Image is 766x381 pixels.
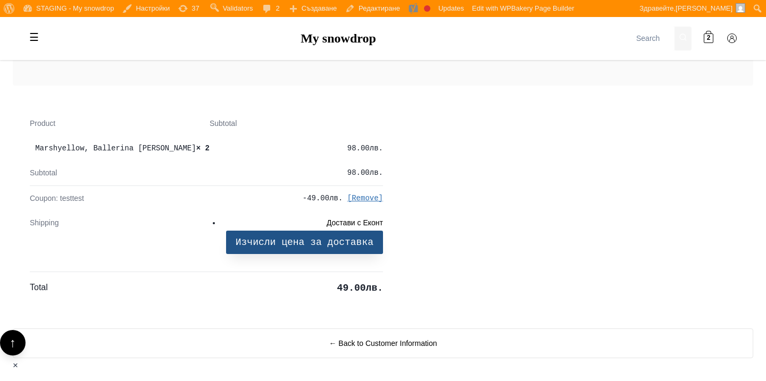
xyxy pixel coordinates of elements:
th: Coupon: testtest [30,185,210,210]
div: Focus keyphrase not set [424,5,430,12]
span: [PERSON_NAME] [676,4,732,12]
button: ← Back to Customer Information [13,328,753,358]
button: Изчисли цена за доставка [226,231,383,253]
th: Subtotal [210,111,383,136]
a: [Remove] [347,194,383,202]
span: лв. [370,144,383,153]
a: My snowdrop [301,31,376,45]
span: лв. [329,194,343,202]
span: 49.00 [337,283,383,293]
label: Toggle mobile menu [23,27,45,48]
strong: × 2 [196,144,210,153]
th: Subtotal [30,160,210,185]
span: лв. [370,168,383,177]
td: - [210,185,383,210]
td: Marshyellow, Ballerina [PERSON_NAME] [30,136,210,160]
th: Shipping [30,210,210,272]
span: лв. [366,283,383,293]
span: 98.00 [347,144,383,153]
span: 2 [707,33,711,44]
th: Total [30,272,210,302]
span: 49.00 [307,194,343,202]
span: × [13,360,18,370]
th: Product [30,111,210,136]
a: 2 [698,28,719,49]
span: 98.00 [347,168,383,177]
input: Search [632,27,675,50]
label: Достави с Еконт [221,217,383,228]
